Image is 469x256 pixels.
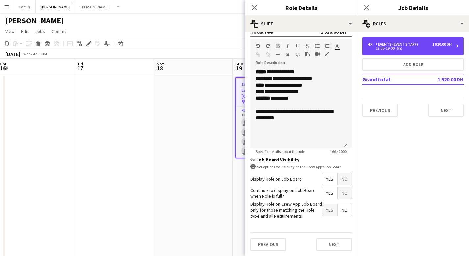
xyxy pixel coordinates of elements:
div: 1 920.00 DH [321,28,347,35]
div: 4 x [368,42,376,47]
div: 1 920.00 DH [432,42,452,47]
a: View [3,27,17,36]
button: Add role [362,58,464,71]
div: +04 [41,51,47,56]
span: No [338,187,352,199]
h3: Launch Event | [GEOGRAPHIC_DATA] | [DATE] [236,87,308,99]
span: Fri [78,61,83,67]
td: 1 920.00 DH [422,74,464,85]
span: No [338,173,352,185]
button: [PERSON_NAME] [36,0,75,13]
button: Ordered List [325,43,329,49]
span: 13:00-19:00 (6h) [241,82,268,87]
span: Yes [322,173,337,185]
span: 19 [234,64,243,72]
span: Specific details about this role [250,149,310,154]
span: 17 [77,64,83,72]
button: Insert video [315,51,320,57]
button: Horizontal Line [275,52,280,57]
span: No [338,204,352,216]
button: HTML Code [295,52,300,57]
span: 18 [156,64,164,72]
a: Jobs [33,27,48,36]
button: Underline [295,43,300,49]
div: Set options for visibility on the Crew App’s Job Board [250,164,352,170]
div: Shift [245,16,357,32]
label: Display Role on Crew App Job Board only for those matching the Role type and all Requirements [250,201,322,219]
a: Edit [18,27,31,36]
button: Undo [256,43,260,49]
span: Edit [21,28,29,34]
button: Bold [275,43,280,49]
label: Continue to display on Job Board when Role is full? [250,187,322,199]
button: Previous [362,104,398,117]
button: Text Color [335,43,339,49]
div: Events (Event Staff) [376,42,421,47]
button: Strikethrough [305,43,310,49]
span: Sat [157,61,164,67]
button: Clear Formatting [285,52,290,57]
span: Yes [322,204,337,216]
button: Redo [266,43,270,49]
button: Fullscreen [325,51,329,57]
button: Previous [250,238,286,251]
button: Caitlin [13,0,36,13]
span: Comms [52,28,66,34]
span: Yes [322,187,337,199]
a: Comms [49,27,69,36]
button: Unordered List [315,43,320,49]
h1: [PERSON_NAME] [5,16,64,26]
span: Sun [235,61,243,67]
app-job-card: 13:00-19:00 (6h)0/4Launch Event | [GEOGRAPHIC_DATA] | [DATE] [DATE] World Business Bay1 RoleEvent... [235,77,309,158]
h3: Role Details [245,3,357,12]
button: [PERSON_NAME] [75,0,114,13]
span: Jobs [35,28,45,34]
label: Display Role on Job Board [250,176,302,182]
h3: Job Board Visibility [250,157,352,163]
span: View [5,28,14,34]
button: Italic [285,43,290,49]
span: Week 42 [22,51,38,56]
button: Next [428,104,464,117]
div: Roles [357,16,469,32]
span: 166 / 2000 [325,149,352,154]
td: Grand total [362,74,422,85]
div: 13:00-19:00 (6h) [368,47,452,50]
button: Paste as plain text [305,51,310,57]
div: Total fee [250,28,273,35]
div: [DATE] [5,51,20,57]
h3: Job Details [357,3,469,12]
app-card-role: Events (Event Staff)29A0/413:00-19:00 (6h) [236,107,308,158]
button: Next [316,238,352,251]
